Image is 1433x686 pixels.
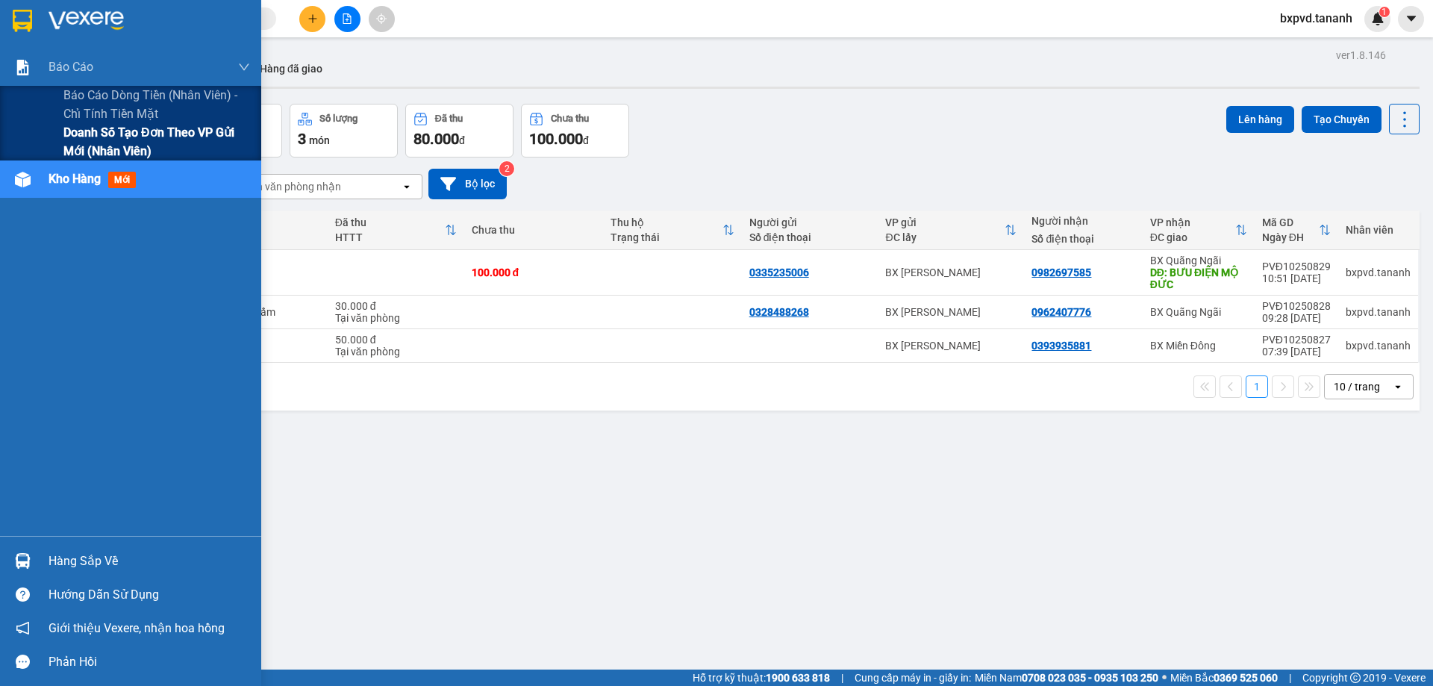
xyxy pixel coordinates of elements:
[841,670,843,686] span: |
[1262,346,1331,358] div: 07:39 [DATE]
[335,346,457,358] div: Tại văn phòng
[49,57,93,76] span: Báo cáo
[290,104,398,158] button: Số lượng3món
[1031,306,1091,318] div: 0962407776
[309,134,330,146] span: món
[1162,675,1167,681] span: ⚪️
[1398,6,1424,32] button: caret-down
[369,6,395,32] button: aim
[1262,272,1331,284] div: 10:51 [DATE]
[334,6,360,32] button: file-add
[1262,312,1331,324] div: 09:28 [DATE]
[1405,12,1418,25] span: caret-down
[13,10,32,32] img: logo-vxr
[108,172,136,188] span: mới
[878,211,1024,250] th: Toggle SortBy
[1262,216,1319,228] div: Mã GD
[204,266,320,278] div: 1BAO ỐC
[16,655,30,669] span: message
[204,231,320,243] div: Ghi chú
[1214,672,1278,684] strong: 0369 525 060
[472,224,596,236] div: Chưa thu
[499,161,514,176] sup: 2
[204,216,320,228] div: Tên món
[49,651,250,673] div: Phản hồi
[749,216,871,228] div: Người gửi
[551,113,589,124] div: Chưa thu
[749,306,809,318] div: 0328488268
[1346,306,1411,318] div: bxpvd.tananh
[1150,340,1247,352] div: BX Miền Đông
[49,584,250,606] div: Hướng dẫn sử dụng
[1336,47,1386,63] div: ver 1.8.146
[1031,266,1091,278] div: 0982697585
[472,266,596,278] div: 100.000 đ
[204,306,320,318] div: 1 hop mỹ phẩm
[413,130,459,148] span: 80.000
[49,550,250,573] div: Hàng sắp về
[307,13,318,24] span: plus
[299,6,325,32] button: plus
[611,216,722,228] div: Thu hộ
[1302,106,1382,133] button: Tạo Chuyến
[15,553,31,569] img: warehouse-icon
[1150,306,1247,318] div: BX Quãng Ngãi
[376,13,387,24] span: aim
[298,130,306,148] span: 3
[1226,106,1294,133] button: Lên hàng
[603,211,742,250] th: Toggle SortBy
[1246,375,1268,398] button: 1
[885,231,1005,243] div: ĐC lấy
[435,113,463,124] div: Đã thu
[749,231,871,243] div: Số điện thoại
[1346,224,1411,236] div: Nhân viên
[248,51,334,87] button: Hàng đã giao
[238,61,250,73] span: down
[885,306,1017,318] div: BX [PERSON_NAME]
[1268,9,1364,28] span: bxpvd.tananh
[1262,261,1331,272] div: PVĐ10250829
[335,312,457,324] div: Tại văn phòng
[529,130,583,148] span: 100.000
[1150,231,1235,243] div: ĐC giao
[1379,7,1390,17] sup: 1
[459,134,465,146] span: đ
[1262,231,1319,243] div: Ngày ĐH
[328,211,464,250] th: Toggle SortBy
[1346,266,1411,278] div: bxpvd.tananh
[885,216,1005,228] div: VP gửi
[1262,300,1331,312] div: PVĐ10250828
[1031,340,1091,352] div: 0393935881
[428,169,507,199] button: Bộ lọc
[766,672,830,684] strong: 1900 633 818
[335,216,445,228] div: Đã thu
[1031,215,1134,227] div: Người nhận
[63,86,250,123] span: Báo cáo dòng tiền (nhân viên) - chỉ tính tiền mặt
[1346,340,1411,352] div: bxpvd.tananh
[16,587,30,602] span: question-circle
[238,179,341,194] div: Chọn văn phòng nhận
[1150,266,1247,290] div: DĐ: BƯU ĐIỆN MỘ ĐỨC
[885,340,1017,352] div: BX [PERSON_NAME]
[1262,334,1331,346] div: PVĐ10250827
[975,670,1158,686] span: Miền Nam
[521,104,629,158] button: Chưa thu100.000đ
[204,340,320,352] div: BAO
[342,13,352,24] span: file-add
[611,231,722,243] div: Trạng thái
[1170,670,1278,686] span: Miền Bắc
[1371,12,1384,25] img: icon-new-feature
[335,300,457,312] div: 30.000 đ
[1150,255,1247,266] div: BX Quãng Ngãi
[1392,381,1404,393] svg: open
[1334,379,1380,394] div: 10 / trang
[49,619,225,637] span: Giới thiệu Vexere, nhận hoa hồng
[335,334,457,346] div: 50.000 đ
[1143,211,1255,250] th: Toggle SortBy
[335,231,445,243] div: HTTT
[693,670,830,686] span: Hỗ trợ kỹ thuật:
[49,172,101,186] span: Kho hàng
[1150,216,1235,228] div: VP nhận
[319,113,358,124] div: Số lượng
[63,123,250,160] span: Doanh số tạo đơn theo VP gửi mới (nhân viên)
